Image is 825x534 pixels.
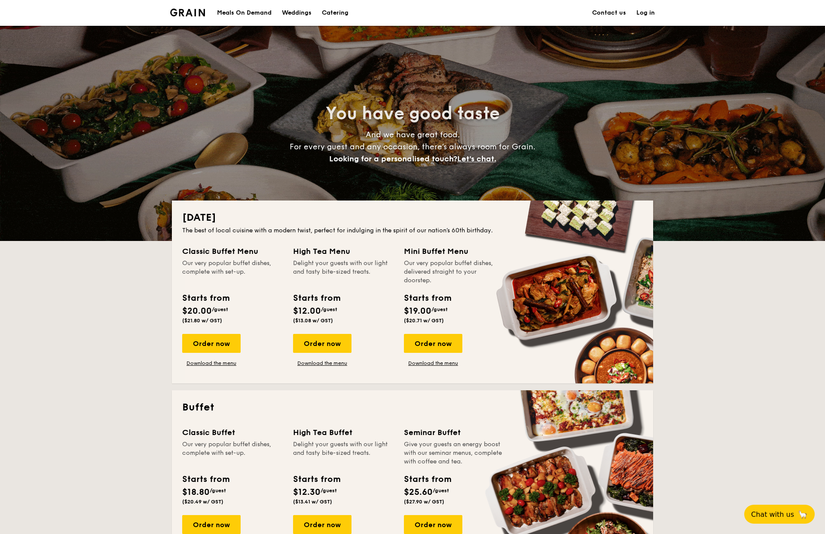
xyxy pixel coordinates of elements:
div: Delight your guests with our light and tasty bite-sized treats. [293,440,394,466]
button: Chat with us🦙 [744,505,815,524]
a: Download the menu [293,360,351,367]
a: Logotype [170,9,205,16]
span: $25.60 [404,487,433,497]
span: /guest [212,306,228,312]
div: High Tea Buffet [293,426,394,438]
span: ($21.80 w/ GST) [182,318,222,324]
div: Starts from [182,473,229,486]
img: Grain [170,9,205,16]
div: Order now [404,515,462,534]
a: Download the menu [182,360,241,367]
span: ($20.71 w/ GST) [404,318,444,324]
div: Classic Buffet [182,426,283,438]
span: ($27.90 w/ GST) [404,499,444,505]
div: Starts from [404,473,451,486]
span: ($13.08 w/ GST) [293,318,333,324]
span: $12.30 [293,487,321,497]
span: Chat with us [751,510,794,519]
div: Starts from [293,292,340,305]
span: 🦙 [797,509,808,519]
span: /guest [321,488,337,494]
span: $18.80 [182,487,210,497]
span: ($13.41 w/ GST) [293,499,332,505]
div: Starts from [182,292,229,305]
div: High Tea Menu [293,245,394,257]
a: Download the menu [404,360,462,367]
div: Starts from [404,292,451,305]
div: Order now [293,334,351,353]
div: Order now [182,515,241,534]
div: Starts from [293,473,340,486]
div: The best of local cuisine with a modern twist, perfect for indulging in the spirit of our nation’... [182,226,643,235]
div: Order now [293,515,351,534]
span: /guest [210,488,226,494]
div: Classic Buffet Menu [182,245,283,257]
span: ($20.49 w/ GST) [182,499,223,505]
div: Seminar Buffet [404,426,504,438]
span: /guest [321,306,337,312]
div: Order now [404,334,462,353]
span: $12.00 [293,306,321,316]
span: $19.00 [404,306,431,316]
h2: [DATE] [182,211,643,225]
div: Our very popular buffet dishes, delivered straight to your doorstep. [404,259,504,285]
div: Give your guests an energy boost with our seminar menus, complete with coffee and tea. [404,440,504,466]
span: $20.00 [182,306,212,316]
div: Delight your guests with our light and tasty bite-sized treats. [293,259,394,285]
h2: Buffet [182,401,643,414]
div: Mini Buffet Menu [404,245,504,257]
div: Order now [182,334,241,353]
span: /guest [431,306,448,312]
div: Our very popular buffet dishes, complete with set-up. [182,440,283,466]
span: Let's chat. [457,154,496,164]
span: /guest [433,488,449,494]
div: Our very popular buffet dishes, complete with set-up. [182,259,283,285]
